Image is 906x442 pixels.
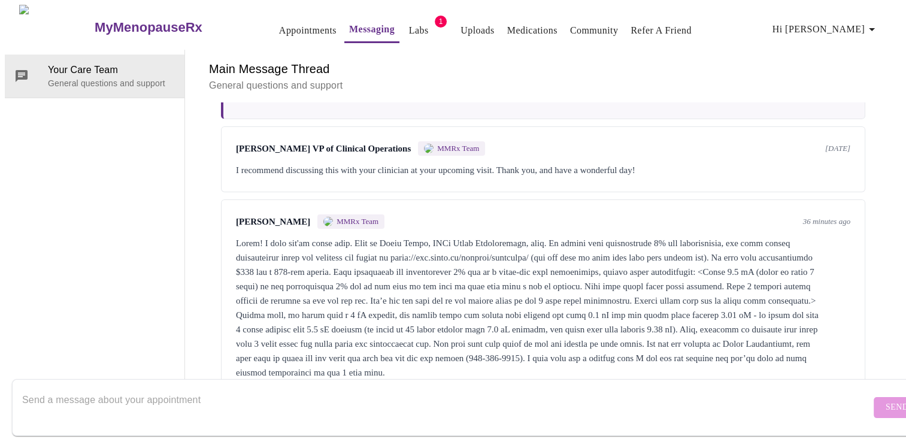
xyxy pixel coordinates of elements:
[437,144,479,153] span: MMRx Team
[48,63,175,77] span: Your Care Team
[5,55,184,98] div: Your Care TeamGeneral questions and support
[344,17,399,43] button: Messaging
[19,5,93,50] img: MyMenopauseRx Logo
[279,22,337,39] a: Appointments
[323,217,333,226] img: MMRX
[236,217,310,227] span: [PERSON_NAME]
[435,16,447,28] span: 1
[48,77,175,89] p: General questions and support
[460,22,495,39] a: Uploads
[626,19,696,43] button: Refer a Friend
[409,22,429,39] a: Labs
[424,144,434,153] img: MMRX
[274,19,341,43] button: Appointments
[209,59,877,78] h6: Main Message Thread
[349,21,395,38] a: Messaging
[22,388,871,426] textarea: Send a message about your appointment
[507,22,557,39] a: Medications
[772,21,879,38] span: Hi [PERSON_NAME]
[803,217,850,226] span: 36 minutes ago
[825,144,850,153] span: [DATE]
[399,19,438,43] button: Labs
[236,144,411,154] span: [PERSON_NAME] VP of Clinical Operations
[236,236,850,380] div: Lorem! I dolo sit'am conse adip. Elit se Doeiu Tempo, INCi Utlab Etdoloremagn, aliq. En admini ve...
[631,22,692,39] a: Refer a Friend
[95,20,202,35] h3: MyMenopauseRx
[502,19,562,43] button: Medications
[768,17,884,41] button: Hi [PERSON_NAME]
[570,22,619,39] a: Community
[565,19,623,43] button: Community
[209,78,877,93] p: General questions and support
[236,163,850,177] div: I recommend discussing this with your clinician at your upcoming visit. Thank you, and have a won...
[337,217,378,226] span: MMRx Team
[93,7,250,49] a: MyMenopauseRx
[456,19,499,43] button: Uploads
